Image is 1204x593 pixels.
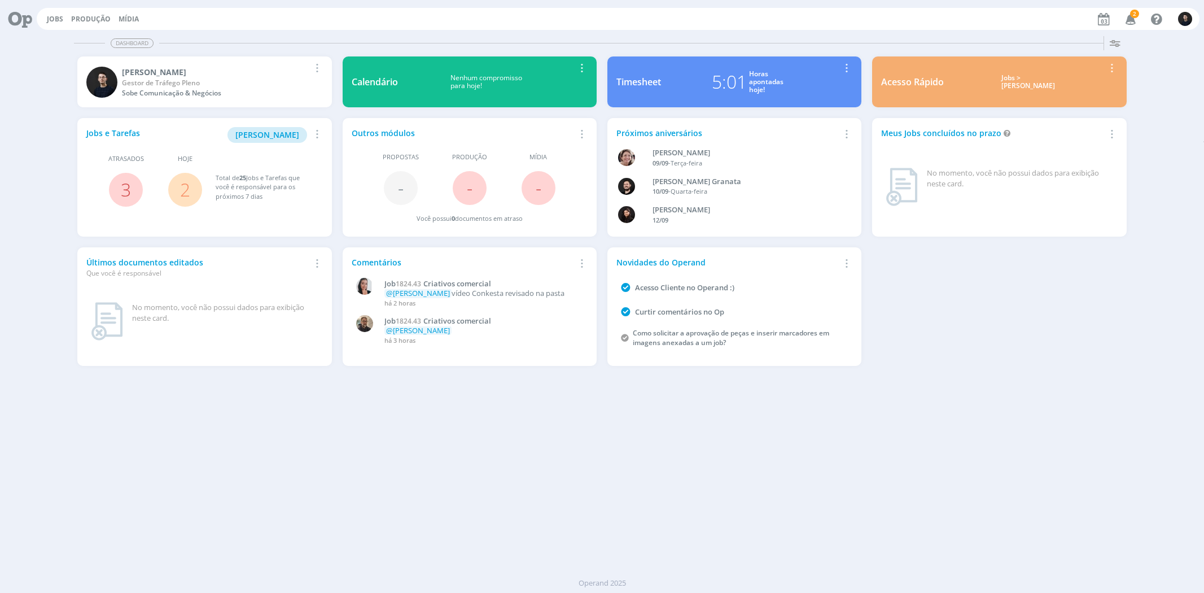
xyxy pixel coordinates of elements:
[384,317,581,326] a: Job1824.43Criativos comercial
[386,325,450,335] span: @[PERSON_NAME]
[108,154,144,164] span: Atrasados
[178,154,192,164] span: Hoje
[653,159,668,167] span: 09/09
[618,206,635,223] img: L
[384,289,581,298] p: vídeo Conkesta revisado na pasta
[239,173,246,182] span: 25
[180,177,190,202] a: 2
[616,256,839,268] div: Novidades do Operand
[653,187,668,195] span: 10/09
[383,152,419,162] span: Propostas
[653,147,835,159] div: Aline Beatriz Jackisch
[671,159,702,167] span: Terça-feira
[235,129,299,140] span: [PERSON_NAME]
[653,216,668,224] span: 12/09
[227,129,307,139] a: [PERSON_NAME]
[417,214,523,224] div: Você possui documentos em atraso
[86,127,309,143] div: Jobs e Tarefas
[536,176,541,200] span: -
[122,88,309,98] div: Sobe Comunicação & Negócios
[1177,9,1193,29] button: C
[132,302,318,324] div: No momento, você não possui dados para exibição neste card.
[115,15,142,24] button: Mídia
[1118,9,1141,29] button: 2
[653,204,835,216] div: Luana da Silva de Andrade
[68,15,114,24] button: Produção
[886,168,918,206] img: dashboard_not_found.png
[396,316,421,326] span: 1824.43
[227,127,307,143] button: [PERSON_NAME]
[77,56,331,107] a: C[PERSON_NAME]Gestor de Tráfego PlenoSobe Comunicação & Negócios
[384,280,581,289] a: Job1824.43Criativos comercial
[616,75,661,89] div: Timesheet
[653,187,835,197] div: -
[86,268,309,278] div: Que você é responsável
[452,214,455,223] span: 0
[384,299,415,307] span: há 2 horas
[86,256,309,278] div: Últimos documentos editados
[352,75,398,89] div: Calendário
[396,279,421,289] span: 1824.43
[216,173,311,202] div: Total de Jobs e Tarefas que você é responsável para os próximos 7 dias
[927,168,1113,190] div: No momento, você não possui dados para exibição neste card.
[607,56,861,107] a: Timesheet5:01Horasapontadashoje!
[398,176,404,200] span: -
[467,176,472,200] span: -
[352,127,575,139] div: Outros módulos
[618,149,635,166] img: A
[86,67,117,98] img: C
[122,78,309,88] div: Gestor de Tráfego Pleno
[386,288,450,298] span: @[PERSON_NAME]
[452,152,487,162] span: Produção
[749,70,783,94] div: Horas apontadas hoje!
[398,74,575,90] div: Nenhum compromisso para hoje!
[384,336,415,345] span: há 3 horas
[881,127,1104,139] div: Meus Jobs concluídos no prazo
[635,282,734,293] a: Acesso Cliente no Operand :)
[635,307,724,317] a: Curtir comentários no Op
[356,315,373,332] img: R
[122,66,309,78] div: Carlos Nunes
[618,178,635,195] img: B
[653,176,835,188] div: Bruno Corralo Granata
[671,187,707,195] span: Quarta-feira
[71,14,111,24] a: Produção
[121,177,131,202] a: 3
[356,278,373,295] img: C
[111,38,154,48] span: Dashboard
[616,127,839,139] div: Próximos aniversários
[633,328,829,347] a: Como solicitar a aprovação de peças e inserir marcadores em imagens anexadas a um job?
[119,14,139,24] a: Mídia
[1130,10,1139,18] span: 2
[712,68,747,95] div: 5:01
[47,14,63,24] a: Jobs
[1178,12,1192,26] img: C
[43,15,67,24] button: Jobs
[423,316,491,326] span: Criativos comercial
[653,159,835,168] div: -
[952,74,1104,90] div: Jobs > [PERSON_NAME]
[423,278,491,289] span: Criativos comercial
[91,302,123,341] img: dashboard_not_found.png
[881,75,944,89] div: Acesso Rápido
[529,152,547,162] span: Mídia
[352,256,575,268] div: Comentários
